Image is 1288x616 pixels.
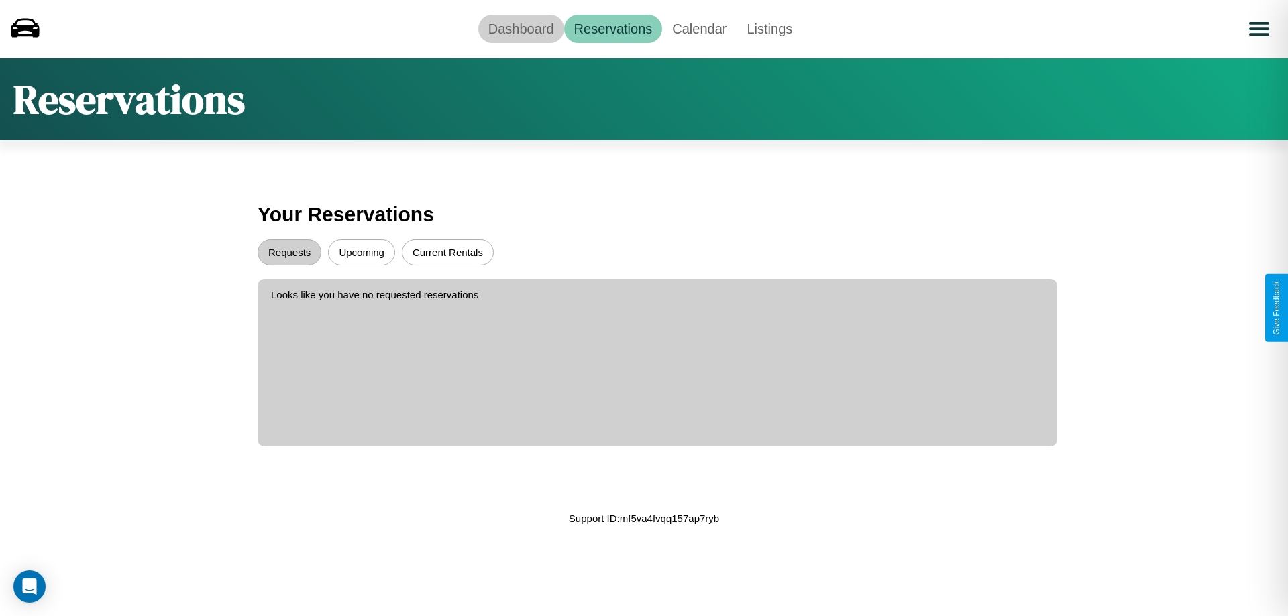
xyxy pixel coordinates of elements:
[328,239,395,265] button: Upcoming
[662,15,737,43] a: Calendar
[13,72,245,127] h1: Reservations
[402,239,494,265] button: Current Rentals
[737,15,802,43] a: Listings
[1240,10,1278,48] button: Open menu
[569,509,719,528] p: Support ID: mf5va4fvqq157ap7ryb
[271,286,1044,304] p: Looks like you have no requested reservations
[258,239,321,265] button: Requests
[1272,281,1281,335] div: Give Feedback
[13,570,46,603] div: Open Intercom Messenger
[564,15,663,43] a: Reservations
[258,196,1030,233] h3: Your Reservations
[478,15,564,43] a: Dashboard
